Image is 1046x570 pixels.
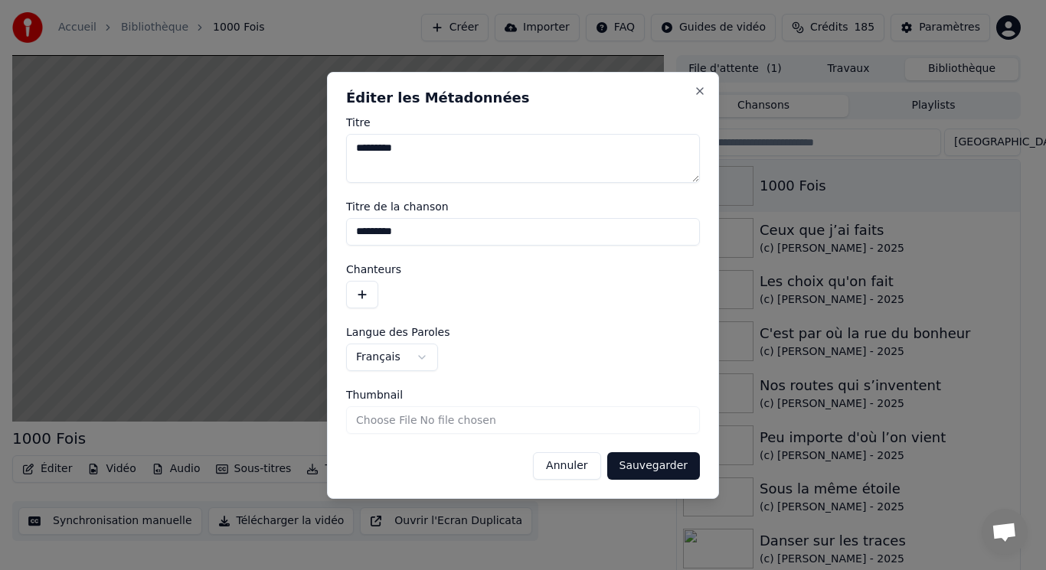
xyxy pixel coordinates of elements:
[346,389,403,400] span: Thumbnail
[346,327,450,337] span: Langue des Paroles
[346,264,700,275] label: Chanteurs
[346,201,700,212] label: Titre de la chanson
[346,117,700,128] label: Titre
[346,91,700,105] h2: Éditer les Métadonnées
[607,452,700,480] button: Sauvegarder
[533,452,600,480] button: Annuler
